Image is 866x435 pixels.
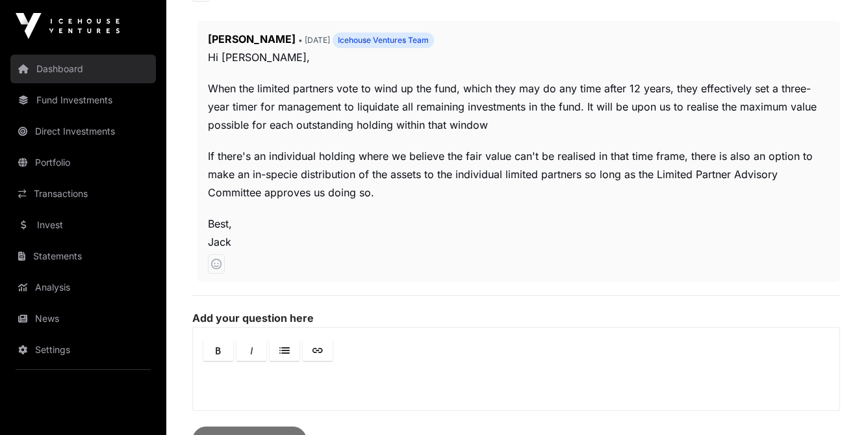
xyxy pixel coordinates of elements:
[10,336,156,364] a: Settings
[10,148,156,177] a: Portfolio
[208,79,830,134] p: When the limited partners vote to wind up the fund, which they may do any time after 12 years, th...
[270,339,299,361] a: Lists
[10,273,156,302] a: Analysis
[208,33,296,46] span: [PERSON_NAME]
[208,147,830,202] p: If there's an individual holding where we believe the fair value can't be realised in that time f...
[10,55,156,83] a: Dashboard
[338,35,429,46] span: Icehouse Ventures Team
[208,215,830,251] p: Best, Jack
[208,48,830,66] p: Hi [PERSON_NAME],
[10,242,156,270] a: Statements
[303,339,333,361] a: Link
[10,179,156,208] a: Transactions
[10,211,156,239] a: Invest
[10,86,156,114] a: Fund Investments
[10,117,156,146] a: Direct Investments
[801,373,866,435] iframe: Chat Widget
[203,339,233,361] a: Bold
[192,311,840,324] label: Add your question here
[236,339,266,361] a: Italic
[16,13,120,39] img: Icehouse Ventures Logo
[10,304,156,333] a: News
[298,35,330,45] span: • [DATE]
